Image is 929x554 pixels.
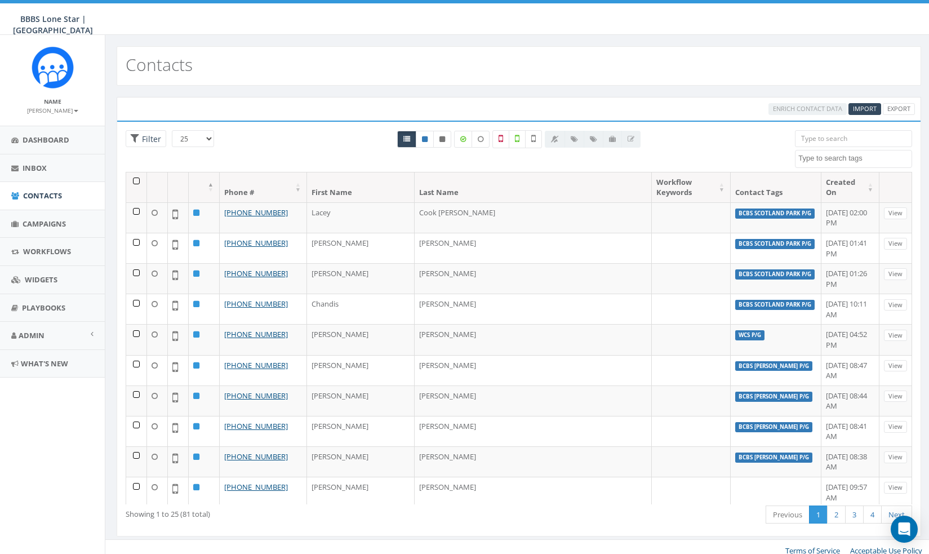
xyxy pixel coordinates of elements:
label: BCBS [PERSON_NAME] P/G [735,453,812,463]
a: [PHONE_NUMBER] [224,299,288,309]
td: [DATE] 09:57 AM [821,477,879,507]
a: View [884,482,907,494]
i: This phone number is unsubscribed and has opted-out of all texts. [439,136,445,143]
td: [PERSON_NAME] [415,446,652,477]
a: [PHONE_NUMBER] [224,421,288,431]
h2: Contacts [126,55,193,74]
a: View [884,238,907,250]
a: Active [416,131,434,148]
small: Name [44,97,61,105]
span: CSV files only [853,104,877,113]
img: Rally_Corp_Icon_1.png [32,46,74,88]
a: [PHONE_NUMBER] [224,391,288,401]
td: [DATE] 02:00 PM [821,202,879,233]
a: View [884,268,907,280]
a: [PHONE_NUMBER] [224,360,288,370]
td: [DATE] 08:38 AM [821,446,879,477]
label: BCBS [PERSON_NAME] P/G [735,422,812,432]
td: [PERSON_NAME] [307,324,415,354]
td: [PERSON_NAME] [307,263,415,294]
span: What's New [21,358,68,369]
span: Contacts [23,190,62,201]
td: [PERSON_NAME] [415,385,652,416]
th: First Name [307,172,415,202]
label: Data Enriched [454,131,472,148]
span: Widgets [25,274,57,285]
td: [DATE] 08:41 AM [821,416,879,446]
td: [PERSON_NAME] [415,233,652,263]
td: [PERSON_NAME] [415,294,652,324]
label: BCBS Scotland Park P/G [735,300,815,310]
a: [PHONE_NUMBER] [224,329,288,339]
td: Chandis [307,294,415,324]
a: Next [881,506,912,524]
a: [PHONE_NUMBER] [224,238,288,248]
td: [PERSON_NAME] [415,355,652,385]
a: [PERSON_NAME] [27,105,78,115]
a: View [884,360,907,372]
label: Not Validated [525,130,542,148]
label: BCBS Scotland Park P/G [735,269,815,280]
a: 3 [845,506,864,524]
a: View [884,421,907,433]
a: Export [883,103,915,115]
th: Last Name [415,172,652,202]
td: [PERSON_NAME] [415,416,652,446]
i: This phone number is subscribed and will receive texts. [422,136,428,143]
span: BBBS Lone Star | [GEOGRAPHIC_DATA] [13,14,93,36]
label: Not a Mobile [492,130,509,148]
th: Workflow Keywords: activate to sort column ascending [652,172,731,202]
td: [PERSON_NAME] [307,233,415,263]
th: Contact Tags [731,172,821,202]
td: [DATE] 10:11 AM [821,294,879,324]
td: [PERSON_NAME] [415,263,652,294]
a: All contacts [397,131,416,148]
label: Validated [509,130,526,148]
a: Previous [766,506,810,524]
td: [DATE] 04:52 PM [821,324,879,354]
a: [PHONE_NUMBER] [224,451,288,462]
label: Data not Enriched [472,131,490,148]
a: Import [848,103,881,115]
a: View [884,391,907,402]
a: 4 [863,506,882,524]
th: Created On: activate to sort column ascending [821,172,879,202]
td: [PERSON_NAME] [307,446,415,477]
div: Showing 1 to 25 (81 total) [126,504,443,520]
span: Campaigns [23,219,66,229]
td: [PERSON_NAME] [415,324,652,354]
label: BCBS [PERSON_NAME] P/G [735,361,812,371]
td: [PERSON_NAME] [415,477,652,507]
td: [DATE] 01:41 PM [821,233,879,263]
span: Admin [19,330,45,340]
td: [PERSON_NAME] [307,355,415,385]
label: BCBS Scotland Park P/G [735,209,815,219]
span: Import [853,104,877,113]
a: [PHONE_NUMBER] [224,268,288,278]
a: View [884,451,907,463]
td: [DATE] 08:44 AM [821,385,879,416]
label: BCBS Scotland Park P/G [735,239,815,249]
a: 1 [809,506,828,524]
a: View [884,207,907,219]
td: [DATE] 08:47 AM [821,355,879,385]
span: Filter [139,134,161,144]
label: WCS P/G [735,330,764,340]
th: Phone #: activate to sort column ascending [220,172,307,202]
label: BCBS [PERSON_NAME] P/G [735,392,812,402]
a: [PHONE_NUMBER] [224,482,288,492]
span: Advance Filter [126,130,166,148]
td: Lacey [307,202,415,233]
span: Workflows [23,246,71,256]
span: Inbox [23,163,47,173]
td: [PERSON_NAME] [307,385,415,416]
div: Open Intercom Messenger [891,516,918,543]
small: [PERSON_NAME] [27,107,78,114]
span: Playbooks [22,303,65,313]
a: Opted Out [433,131,451,148]
a: [PHONE_NUMBER] [224,207,288,218]
a: 2 [827,506,846,524]
td: [PERSON_NAME] [307,416,415,446]
textarea: Search [798,153,912,163]
span: Dashboard [23,135,69,145]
